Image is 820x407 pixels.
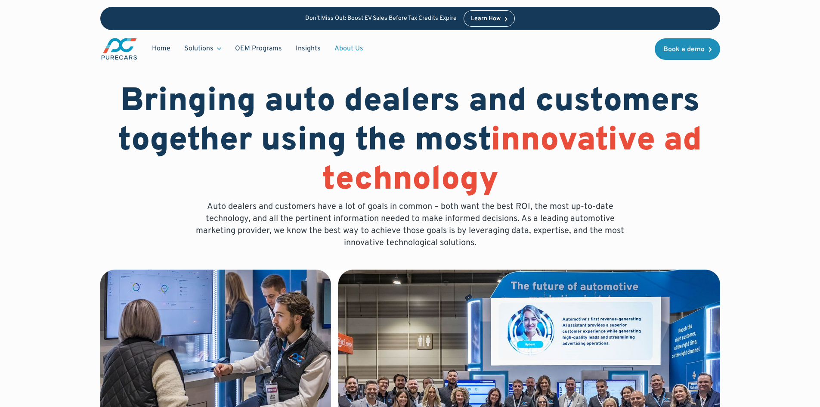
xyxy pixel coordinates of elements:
[471,16,501,22] div: Learn How
[145,40,177,57] a: Home
[100,37,138,61] img: purecars logo
[184,44,214,53] div: Solutions
[190,201,631,249] p: Auto dealers and customers have a lot of goals in common – both want the best ROI, the most up-to...
[100,83,720,201] h1: Bringing auto dealers and customers together using the most
[228,40,289,57] a: OEM Programs
[177,40,228,57] div: Solutions
[328,40,370,57] a: About Us
[289,40,328,57] a: Insights
[100,37,138,61] a: main
[322,121,702,201] span: innovative ad technology
[663,46,705,53] div: Book a demo
[464,10,515,27] a: Learn How
[655,38,720,60] a: Book a demo
[305,15,457,22] p: Don’t Miss Out: Boost EV Sales Before Tax Credits Expire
